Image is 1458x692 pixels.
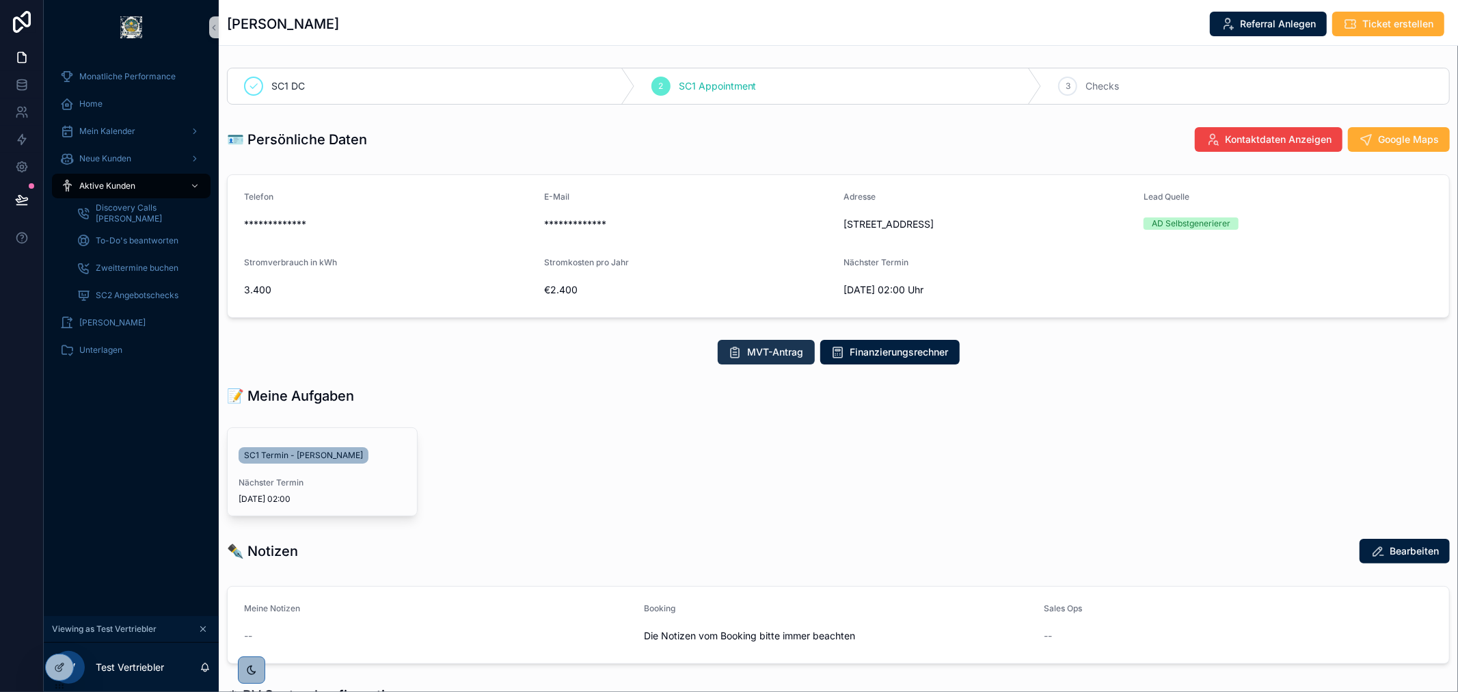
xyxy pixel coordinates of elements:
button: MVT-Antrag [718,340,815,364]
span: Booking [644,603,675,613]
span: Telefon [244,191,273,202]
span: Zweittermine buchen [96,263,178,274]
span: Discovery Calls [PERSON_NAME] [96,202,197,224]
a: SC1 Termin - [PERSON_NAME] [239,447,368,464]
span: Stromverbrauch in kWh [244,257,337,267]
a: [PERSON_NAME] [52,310,211,335]
h1: 📝 Meine Aufgaben [227,386,354,405]
button: Finanzierungsrechner [820,340,960,364]
div: scrollable content [44,55,219,380]
span: Mein Kalender [79,126,135,137]
a: Monatliche Performance [52,64,211,89]
span: [DATE] 02:00 Uhr [844,283,1133,297]
span: [STREET_ADDRESS] [844,217,1133,231]
span: -- [244,629,252,643]
span: To-Do's beantworten [96,235,178,246]
span: Checks [1085,79,1119,93]
span: E-Mail [544,191,569,202]
a: To-Do's beantworten [68,228,211,253]
span: Nächster Termin [844,257,909,267]
a: Zweittermine buchen [68,256,211,280]
span: SC1 Termin - [PERSON_NAME] [244,450,363,461]
a: SC2 Angebotschecks [68,283,211,308]
span: Google Maps [1378,133,1439,146]
h1: ✒️ Notizen [227,542,298,561]
button: Bearbeiten [1360,539,1450,563]
a: Unterlagen [52,338,211,362]
h1: [PERSON_NAME] [227,14,339,34]
span: Kontaktdaten Anzeigen [1225,133,1332,146]
span: Die Notizen vom Booking bitte immer beachten [644,629,1033,643]
span: Lead Quelle [1144,191,1189,202]
span: Nächster Termin [239,477,406,488]
a: Home [52,92,211,116]
span: Ticket erstellen [1362,17,1433,31]
span: Adresse [844,191,876,202]
h1: 🪪 Persönliche Daten [227,130,367,149]
span: -- [1044,629,1052,643]
span: Viewing as Test Vertriebler [52,624,157,635]
a: Mein Kalender [52,119,211,144]
span: Meine Notizen [244,603,300,613]
a: Discovery Calls [PERSON_NAME] [68,201,211,226]
span: SC2 Angebotschecks [96,290,178,301]
button: Google Maps [1348,127,1450,152]
span: 3.400 [244,283,533,297]
a: Aktive Kunden [52,174,211,198]
span: Unterlagen [79,345,122,356]
button: Ticket erstellen [1332,12,1444,36]
button: Kontaktdaten Anzeigen [1195,127,1342,152]
span: SC1 DC [271,79,305,93]
span: Monatliche Performance [79,71,176,82]
a: Neue Kunden [52,146,211,171]
span: Neue Kunden [79,153,131,164]
span: MVT-Antrag [748,345,804,359]
p: Test Vertriebler [96,661,164,674]
span: [PERSON_NAME] [79,317,146,328]
span: Referral Anlegen [1240,17,1316,31]
span: 3 [1066,81,1070,92]
div: AD Selbstgenerierer [1152,217,1230,230]
span: Finanzierungsrechner [850,345,949,359]
span: €2.400 [544,283,833,297]
span: SC1 Appointment [679,79,757,93]
span: Bearbeiten [1390,544,1439,558]
span: Sales Ops [1044,603,1082,613]
span: Stromkosten pro Jahr [544,257,629,267]
span: Home [79,98,103,109]
span: [DATE] 02:00 [239,494,406,505]
span: 2 [658,81,663,92]
img: App logo [120,16,142,38]
button: Referral Anlegen [1210,12,1327,36]
span: Aktive Kunden [79,181,135,191]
